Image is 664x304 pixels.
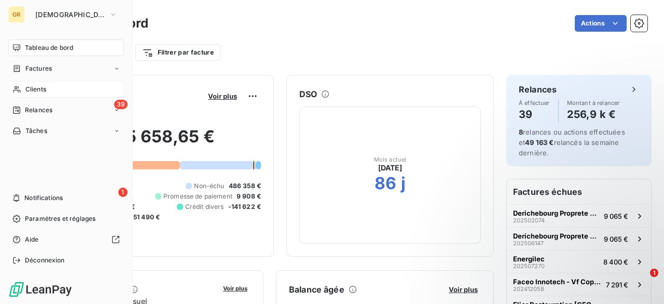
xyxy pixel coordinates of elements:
[135,44,220,61] button: Filtrer par facture
[25,85,46,94] span: Clients
[194,181,224,191] span: Non-échu
[114,100,128,109] span: 39
[567,100,620,106] span: Montant à relancer
[378,163,403,173] span: [DATE]
[25,43,73,52] span: Tableau de bord
[519,106,550,123] h4: 39
[513,277,602,286] span: Faceo Innotech - Vf Copernic Idf Ouest
[513,286,544,292] span: 202412058
[25,64,52,73] span: Factures
[606,281,628,289] span: 7 291 €
[446,285,481,294] button: Voir plus
[507,273,651,296] button: Faceo Innotech - Vf Copernic Idf Ouest2024120587 291 €
[118,188,128,197] span: 1
[299,88,317,100] h6: DSO
[525,138,554,147] span: 49 163 €
[237,192,261,201] span: 9 908 €
[449,285,478,294] span: Voir plus
[457,203,664,276] iframe: Intercom notifications message
[220,283,251,293] button: Voir plus
[519,83,557,96] h6: Relances
[35,10,105,19] span: [DEMOGRAPHIC_DATA]
[25,126,47,136] span: Tâches
[25,214,95,223] span: Paramètres et réglages
[208,92,237,100] span: Voir plus
[24,193,63,203] span: Notifications
[25,235,39,244] span: Aide
[575,15,627,32] button: Actions
[374,156,407,163] span: Mois actuel
[185,202,224,212] span: Crédit divers
[228,202,261,212] span: -141 622 €
[25,105,52,115] span: Relances
[25,256,65,265] span: Déconnexion
[519,128,523,136] span: 8
[629,269,654,294] iframe: Intercom live chat
[8,6,25,23] div: GR
[519,128,625,157] span: relances ou actions effectuées et relancés la semaine dernière.
[223,285,247,292] span: Voir plus
[401,173,406,194] h2: j
[519,100,550,106] span: À effectuer
[375,173,396,194] h2: 86
[59,126,261,157] h2: 955 658,65 €
[289,283,344,296] h6: Balance âgée
[130,213,160,222] span: -51 490 €
[229,181,261,191] span: 486 358 €
[8,281,73,298] img: Logo LeanPay
[650,269,658,277] span: 1
[163,192,232,201] span: Promesse de paiement
[8,231,124,248] a: Aide
[507,179,651,204] h6: Factures échues
[567,106,620,123] h4: 256,9 k €
[205,91,240,101] button: Voir plus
